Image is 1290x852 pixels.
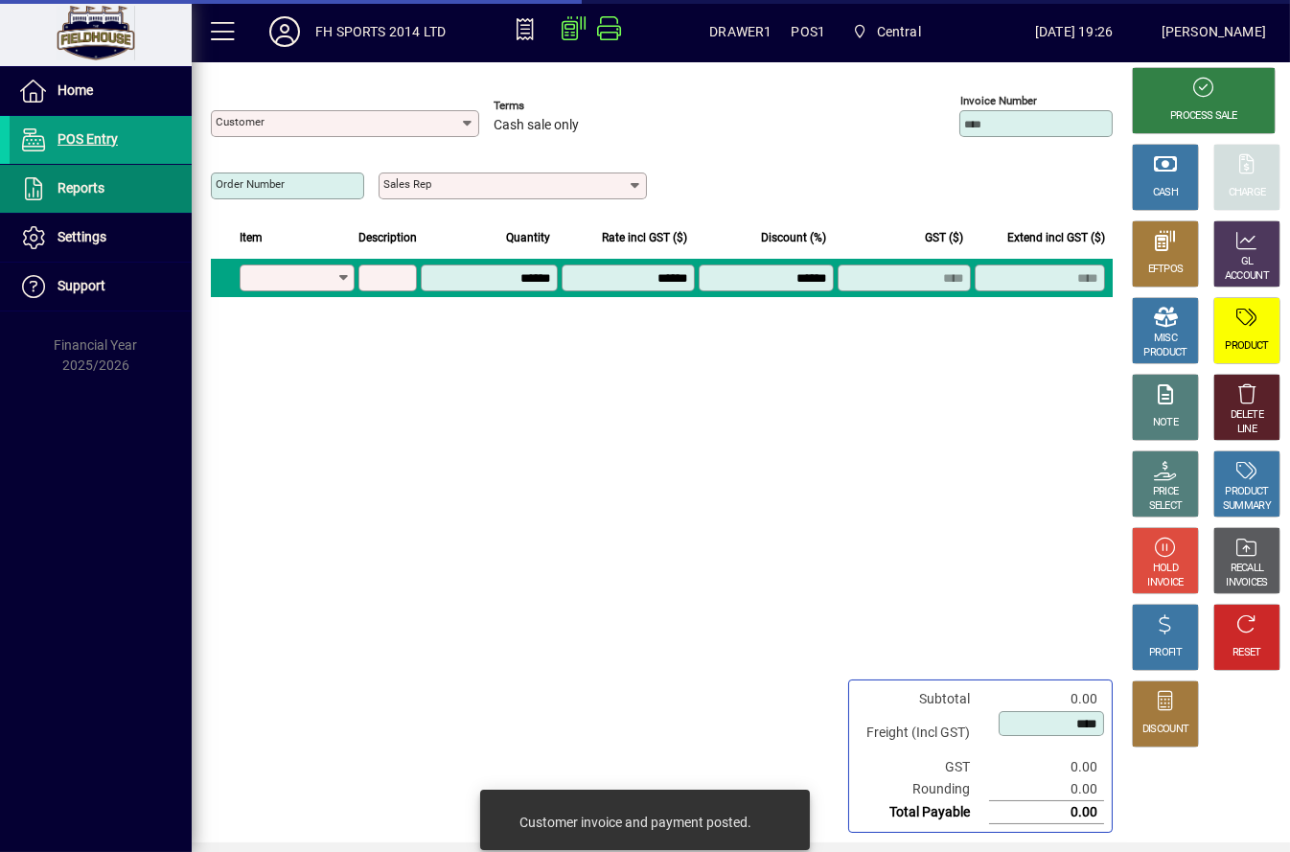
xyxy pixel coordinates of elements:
[602,227,687,248] span: Rate incl GST ($)
[1225,269,1269,284] div: ACCOUNT
[58,180,104,196] span: Reports
[1143,346,1186,360] div: PRODUCT
[1148,263,1184,277] div: EFTPOS
[1170,109,1237,124] div: PROCESS SALE
[989,688,1104,710] td: 0.00
[1153,416,1178,430] div: NOTE
[254,14,315,49] button: Profile
[1149,646,1182,660] div: PROFIT
[761,227,826,248] span: Discount (%)
[1007,227,1105,248] span: Extend incl GST ($)
[10,67,192,115] a: Home
[857,688,989,710] td: Subtotal
[1147,576,1183,590] div: INVOICE
[10,263,192,311] a: Support
[1162,16,1266,47] div: [PERSON_NAME]
[58,278,105,293] span: Support
[1154,332,1177,346] div: MISC
[857,801,989,824] td: Total Payable
[1225,485,1268,499] div: PRODUCT
[709,16,772,47] span: DRAWER1
[1142,723,1188,737] div: DISCOUNT
[989,756,1104,778] td: 0.00
[986,16,1161,47] span: [DATE] 19:26
[58,82,93,98] span: Home
[989,801,1104,824] td: 0.00
[925,227,963,248] span: GST ($)
[1225,339,1268,354] div: PRODUCT
[1232,646,1261,660] div: RESET
[58,229,106,244] span: Settings
[857,778,989,801] td: Rounding
[960,94,1037,107] mat-label: Invoice number
[315,16,446,47] div: FH SPORTS 2014 LTD
[58,131,118,147] span: POS Entry
[844,14,929,49] span: Central
[494,100,609,112] span: Terms
[216,115,265,128] mat-label: Customer
[10,165,192,213] a: Reports
[1231,562,1264,576] div: RECALL
[358,227,417,248] span: Description
[240,227,263,248] span: Item
[989,778,1104,801] td: 0.00
[494,118,579,133] span: Cash sale only
[10,214,192,262] a: Settings
[1237,423,1256,437] div: LINE
[1231,408,1263,423] div: DELETE
[857,710,989,756] td: Freight (Incl GST)
[383,177,431,191] mat-label: Sales rep
[1229,186,1266,200] div: CHARGE
[1226,576,1267,590] div: INVOICES
[1153,186,1178,200] div: CASH
[1153,485,1179,499] div: PRICE
[1149,499,1183,514] div: SELECT
[877,16,921,47] span: Central
[1223,499,1271,514] div: SUMMARY
[506,227,550,248] span: Quantity
[216,177,285,191] mat-label: Order number
[1153,562,1178,576] div: HOLD
[519,813,751,832] div: Customer invoice and payment posted.
[857,756,989,778] td: GST
[791,16,825,47] span: POS1
[1241,255,1254,269] div: GL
